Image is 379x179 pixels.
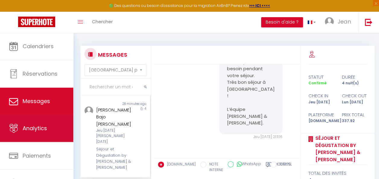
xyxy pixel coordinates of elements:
h3: MESSAGES [96,48,127,61]
img: ... [325,17,334,26]
div: [PERSON_NAME] Bajo [PERSON_NAME] [96,106,133,128]
div: Jeu [DATE] 21:11:16 [219,134,283,140]
button: Besoin d'aide ? [261,17,303,27]
div: Plateforme [305,111,338,118]
label: RAPPEL [276,162,292,168]
div: Jeu [DATE] [305,99,338,105]
div: Séjour et Dégustation by [PERSON_NAME] & [PERSON_NAME] [96,146,133,171]
img: logout [365,18,372,26]
a: ... Jean [320,12,358,33]
a: Séjour et Dégustation by [PERSON_NAME] & [PERSON_NAME] [313,135,367,163]
span: Réservations [23,70,58,77]
div: 28 minutes ago [115,102,150,106]
span: 4 [144,106,146,111]
div: total des invités [308,170,367,177]
span: Jean [338,18,351,25]
input: Rechercher un mot clé [81,79,151,96]
span: Analytics [23,124,47,132]
div: statut [305,74,338,81]
span: Paiements [23,152,51,159]
div: 337.92 [338,118,371,124]
div: Jeu [DATE][PERSON_NAME] [DATE] [96,128,133,145]
label: [DOMAIN_NAME] [164,162,196,168]
span: Calendriers [23,42,54,50]
div: [DOMAIN_NAME] [305,118,338,124]
span: Confirmé [308,80,327,86]
a: >>> ICI <<<< [249,3,270,8]
div: Lun [DATE] [338,99,371,105]
div: 4 nuit(s) [338,80,371,86]
div: check in [305,92,338,99]
label: WhatsApp [234,161,261,168]
a: Chercher [87,12,117,33]
span: Chercher [92,18,113,25]
span: Messages [23,97,50,105]
div: durée [338,74,371,81]
div: check out [338,92,371,99]
div: Prix total [338,111,371,118]
img: ... [84,106,93,115]
label: NOTE INTERNE [206,162,223,173]
img: Super Booking [18,17,55,27]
